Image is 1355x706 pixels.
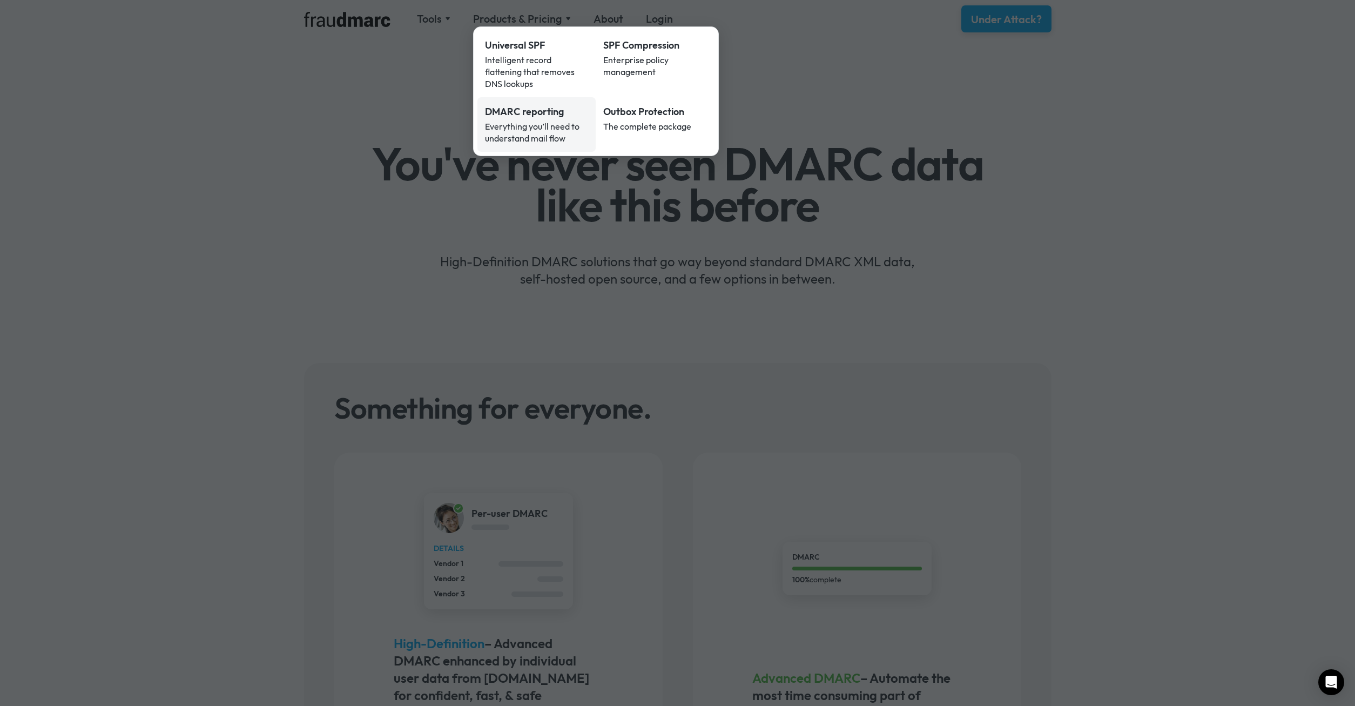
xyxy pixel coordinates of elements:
[485,54,589,90] div: Intelligent record flattening that removes DNS lookups
[603,105,707,119] div: Outbox Protection
[603,120,707,132] div: The complete package
[596,97,714,152] a: Outbox ProtectionThe complete package
[596,31,714,97] a: SPF CompressionEnterprise policy management
[603,54,707,78] div: Enterprise policy management
[485,38,589,52] div: Universal SPF
[477,31,596,97] a: Universal SPFIntelligent record flattening that removes DNS lookups
[485,120,589,144] div: Everything you’ll need to understand mail flow
[473,26,719,156] nav: Products & Pricing
[485,105,589,119] div: DMARC reporting
[603,38,707,52] div: SPF Compression
[1318,669,1344,695] div: Open Intercom Messenger
[477,97,596,152] a: DMARC reportingEverything you’ll need to understand mail flow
